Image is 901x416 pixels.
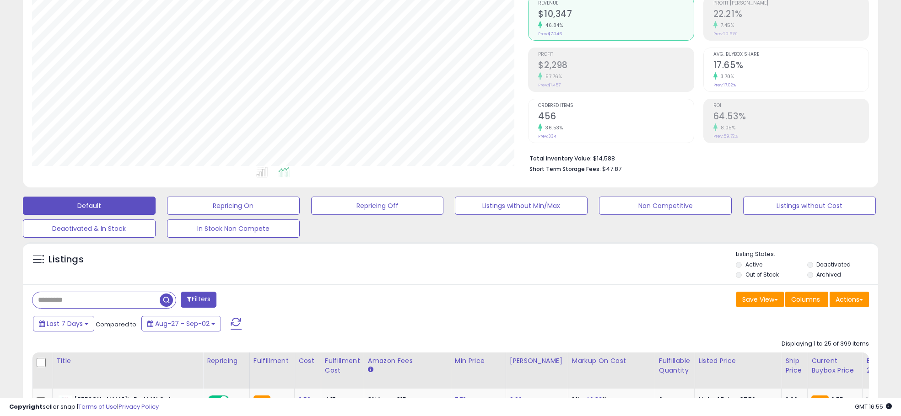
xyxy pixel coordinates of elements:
[791,295,820,304] span: Columns
[141,316,221,331] button: Aug-27 - Sep-02
[23,219,156,238] button: Deactivated & In Stock
[816,271,841,278] label: Archived
[510,356,564,366] div: [PERSON_NAME]
[855,402,892,411] span: 2025-09-10 16:55 GMT
[455,356,502,366] div: Min Price
[538,60,693,72] h2: $2,298
[745,261,762,268] label: Active
[538,111,693,123] h2: 456
[785,356,804,375] div: Ship Price
[713,52,869,57] span: Avg. Buybox Share
[311,197,444,215] button: Repricing Off
[830,292,869,307] button: Actions
[538,103,693,108] span: Ordered Items
[602,165,621,173] span: $47.87
[538,82,561,88] small: Prev: $1,457
[167,197,300,215] button: Repricing On
[538,52,693,57] span: Profit
[96,320,138,329] span: Compared to:
[659,356,691,375] div: Fulfillable Quantity
[745,271,779,278] label: Out of Stock
[49,253,84,266] h5: Listings
[254,356,291,366] div: Fulfillment
[538,1,693,6] span: Revenue
[743,197,876,215] button: Listings without Cost
[155,319,210,328] span: Aug-27 - Sep-02
[736,250,878,259] p: Listing States:
[713,9,869,21] h2: 22.21%
[47,319,83,328] span: Last 7 Days
[23,197,156,215] button: Default
[866,356,900,375] div: BB Share 24h.
[811,356,858,375] div: Current Buybox Price
[368,356,447,366] div: Amazon Fees
[298,356,317,366] div: Cost
[713,103,869,108] span: ROI
[785,292,828,307] button: Columns
[572,356,651,366] div: Markup on Cost
[718,73,734,80] small: 3.70%
[325,356,360,375] div: Fulfillment Cost
[167,219,300,238] button: In Stock Non Compete
[542,73,562,80] small: 57.76%
[782,340,869,348] div: Displaying 1 to 25 of 399 items
[119,402,159,411] a: Privacy Policy
[538,133,556,139] small: Prev: 334
[529,152,862,163] li: $14,588
[698,356,777,366] div: Listed Price
[713,60,869,72] h2: 17.65%
[736,292,784,307] button: Save View
[529,155,592,162] b: Total Inventory Value:
[713,111,869,123] h2: 64.53%
[207,356,246,366] div: Repricing
[542,124,563,131] small: 36.53%
[538,31,562,37] small: Prev: $7,046
[599,197,732,215] button: Non Competitive
[9,403,159,411] div: seller snap | |
[816,261,851,268] label: Deactivated
[9,402,43,411] strong: Copyright
[718,22,734,29] small: 7.45%
[78,402,117,411] a: Terms of Use
[538,9,693,21] h2: $10,347
[33,316,94,331] button: Last 7 Days
[713,133,738,139] small: Prev: 59.72%
[529,165,601,173] b: Short Term Storage Fees:
[713,31,737,37] small: Prev: 20.67%
[542,22,563,29] small: 46.84%
[368,366,373,374] small: Amazon Fees.
[568,352,655,389] th: The percentage added to the cost of goods (COGS) that forms the calculator for Min & Max prices.
[181,292,216,308] button: Filters
[713,82,736,88] small: Prev: 17.02%
[56,356,199,366] div: Title
[718,124,736,131] small: 8.05%
[713,1,869,6] span: Profit [PERSON_NAME]
[455,197,588,215] button: Listings without Min/Max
